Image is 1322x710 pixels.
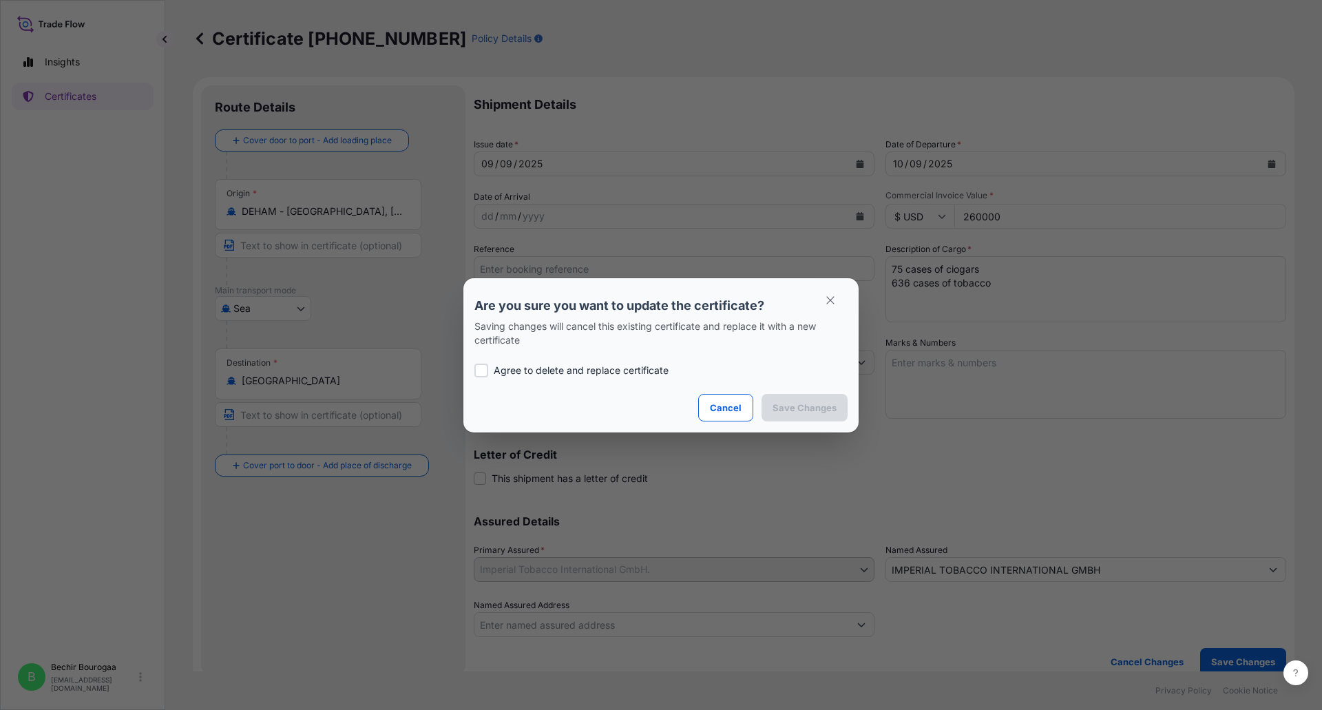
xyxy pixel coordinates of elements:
button: Save Changes [762,394,848,421]
p: Save Changes [773,401,837,415]
p: Cancel [710,401,742,415]
p: Are you sure you want to update the certificate? [474,297,848,314]
p: Agree to delete and replace certificate [494,364,669,377]
button: Cancel [698,394,753,421]
p: Saving changes will cancel this existing certificate and replace it with a new certificate [474,320,848,347]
